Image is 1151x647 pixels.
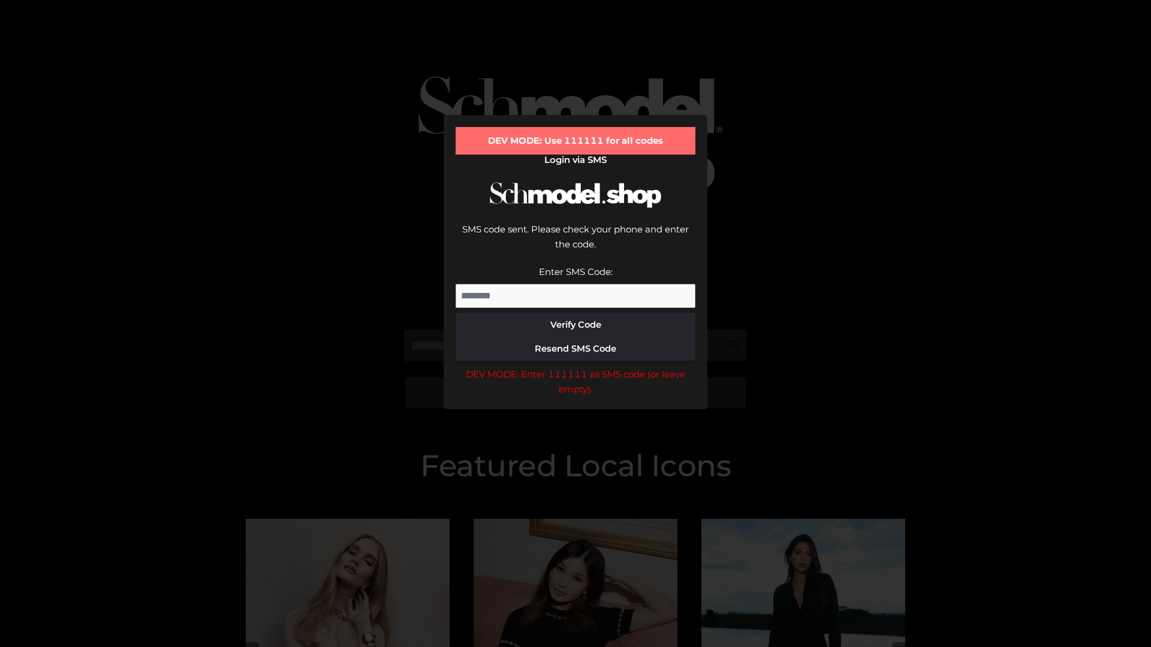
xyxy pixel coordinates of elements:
[456,155,695,165] h2: Login via SMS
[456,127,695,155] div: DEV MODE: Use 111111 for all codes
[456,222,695,264] div: SMS code sent. Please check your phone and enter the code.
[486,171,665,219] img: Schmodel Logo
[456,367,695,397] div: DEV MODE: Enter 111111 as SMS code (or leave empty).
[456,337,695,361] button: Resend SMS Code
[456,313,695,337] button: Verify Code
[539,266,613,277] label: Enter SMS Code:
